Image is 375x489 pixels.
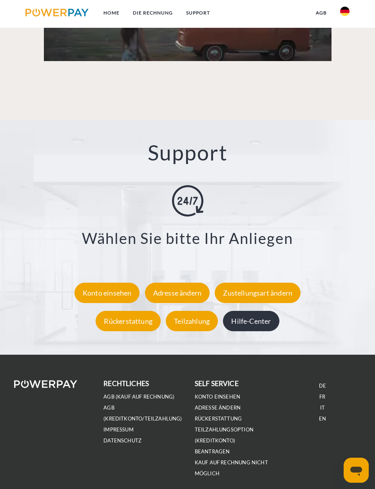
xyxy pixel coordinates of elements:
div: Hilfe-Center [223,311,279,331]
a: Rückerstattung [94,317,163,325]
a: Home [97,6,126,20]
a: DATENSCHUTZ [103,437,141,444]
a: Teilzahlung [164,317,220,325]
a: FR [319,393,325,400]
h2: Support [4,139,371,166]
a: Adresse ändern [195,404,241,411]
img: logo-powerpay-white.svg [14,380,77,388]
a: AGB (Kauf auf Rechnung) [103,393,174,400]
div: Konto einsehen [74,283,140,303]
a: agb [309,6,333,20]
img: online-shopping.svg [172,185,203,217]
a: Kauf auf Rechnung nicht möglich [195,459,268,477]
a: AGB (Kreditkonto/Teilzahlung) [103,404,182,422]
div: Rückerstattung [96,311,161,331]
a: Rückerstattung [195,415,242,422]
div: Zustellungsart ändern [215,283,301,303]
b: self service [195,379,239,388]
a: Zustellungsart ändern [213,289,303,297]
a: SUPPORT [179,6,217,20]
img: logo-powerpay.svg [25,9,89,16]
a: Adresse ändern [143,289,212,297]
b: rechtliches [103,379,149,388]
a: Hilfe-Center [221,317,281,325]
a: IMPRESSUM [103,426,134,433]
a: DIE RECHNUNG [126,6,179,20]
a: Teilzahlungsoption (KREDITKONTO) beantragen [195,426,254,455]
h3: Wählen Sie bitte Ihr Anliegen [4,229,371,248]
a: EN [319,415,326,422]
img: de [340,7,350,16]
a: IT [320,404,325,411]
div: Adresse ändern [145,283,210,303]
a: DE [319,383,326,389]
iframe: Schaltfläche zum Öffnen des Messaging-Fensters [344,458,369,483]
a: Konto einsehen [195,393,241,400]
a: Konto einsehen [72,289,142,297]
div: Teilzahlung [166,311,218,331]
